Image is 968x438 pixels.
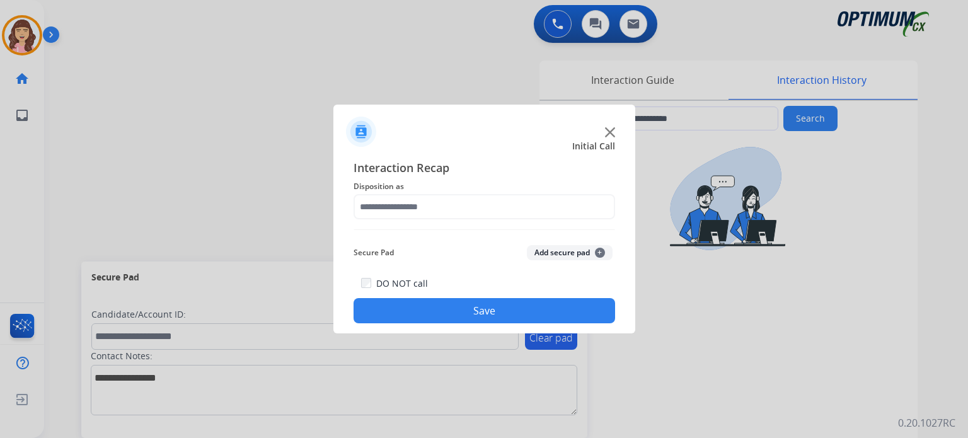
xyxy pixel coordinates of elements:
[354,159,615,179] span: Interaction Recap
[354,179,615,194] span: Disposition as
[898,415,955,430] p: 0.20.1027RC
[595,248,605,258] span: +
[376,277,428,290] label: DO NOT call
[354,298,615,323] button: Save
[354,245,394,260] span: Secure Pad
[527,245,613,260] button: Add secure pad+
[572,140,615,153] span: Initial Call
[354,229,615,230] img: contact-recap-line.svg
[346,117,376,147] img: contactIcon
